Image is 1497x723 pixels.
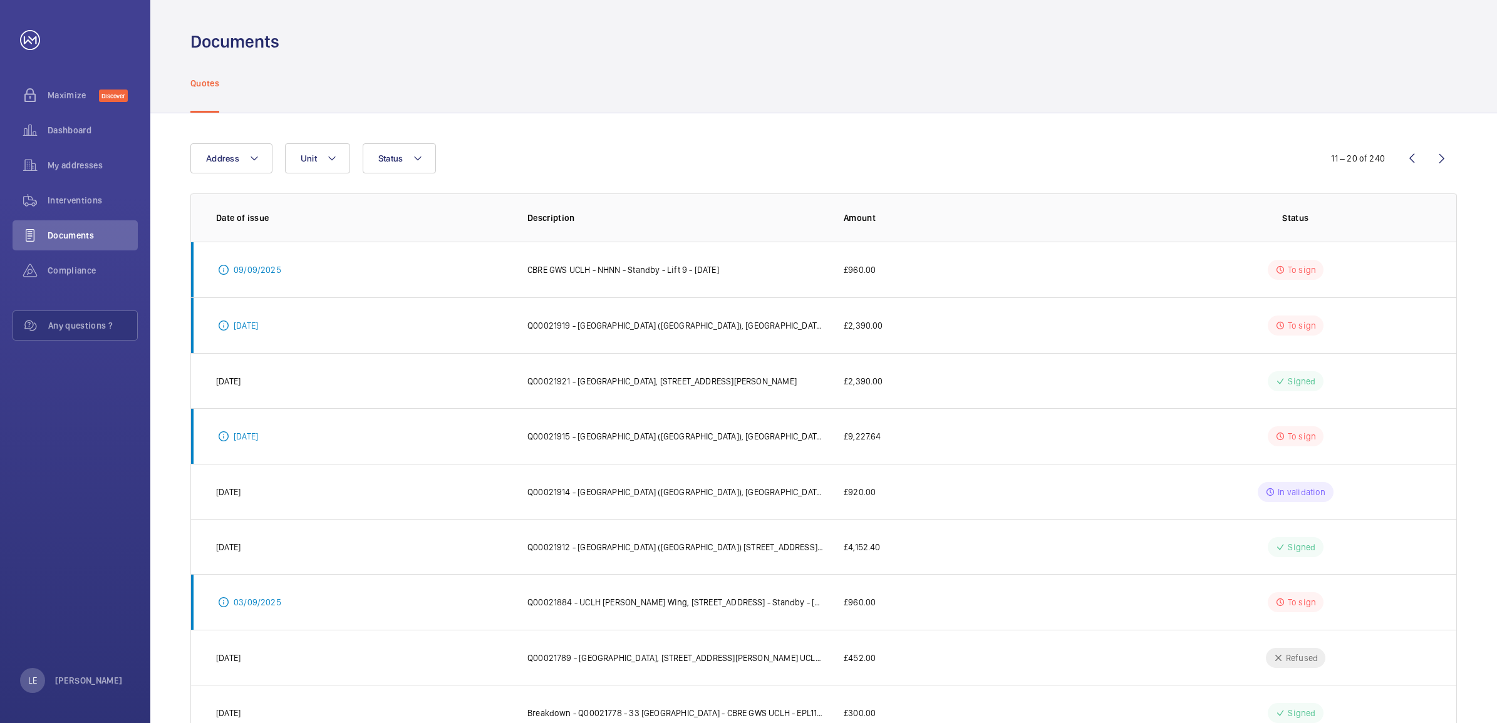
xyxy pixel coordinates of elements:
[28,674,37,687] p: LE
[1288,596,1316,608] p: To sign
[216,212,507,224] p: Date of issue
[527,486,824,498] p: Q00021914 - [GEOGRAPHIC_DATA] ([GEOGRAPHIC_DATA]), [GEOGRAPHIC_DATA], - CBRE GWS UCLH Noise on Pu...
[844,212,1140,224] p: Amount
[234,264,281,276] p: 09/09/2025
[190,143,272,173] button: Address
[844,707,876,719] p: £300.00
[55,674,123,687] p: [PERSON_NAME]
[48,89,99,101] span: Maximize
[216,707,241,719] p: [DATE]
[1286,652,1318,664] p: Refused
[48,124,138,136] span: Dashboard
[844,652,876,664] p: £452.00
[844,264,876,276] p: £960.00
[216,652,241,664] p: [DATE]
[378,153,403,163] span: Status
[1288,541,1315,553] p: Signed
[234,319,258,332] p: [DATE]
[844,596,876,608] p: £960.00
[190,30,279,53] h1: Documents
[1288,375,1315,387] p: Signed
[206,153,239,163] span: Address
[527,212,824,224] p: Description
[234,430,258,443] p: [DATE]
[527,375,797,387] p: Q00021921 - [GEOGRAPHIC_DATA], [STREET_ADDRESS][PERSON_NAME]
[844,375,883,387] p: £2,390.00
[48,159,138,172] span: My addresses
[216,375,241,387] p: [DATE]
[1288,319,1316,332] p: To sign
[48,264,138,277] span: Compliance
[301,153,317,163] span: Unit
[48,194,138,207] span: Interventions
[1160,212,1431,224] p: Status
[1288,264,1316,276] p: To sign
[234,596,281,608] p: 03/09/2025
[99,90,128,102] span: Discover
[1331,152,1385,165] div: 11 – 20 of 240
[1288,430,1316,443] p: To sign
[1288,707,1315,719] p: Signed
[527,430,824,443] p: Q00021915 - [GEOGRAPHIC_DATA] ([GEOGRAPHIC_DATA]), [GEOGRAPHIC_DATA], - CBRE GWS UCLH re rope
[48,319,137,332] span: Any questions ?
[216,486,241,498] p: [DATE]
[527,264,719,276] p: CBRE GWS UCLH - NHNN - Standby - Lift 9 - [DATE]
[527,319,824,332] p: Q00021919 - [GEOGRAPHIC_DATA] ([GEOGRAPHIC_DATA]), [GEOGRAPHIC_DATA], - CBRE GWS UCLH Brake pads
[527,596,824,608] p: Q00021884 - UCLH [PERSON_NAME] Wing, [STREET_ADDRESS] - Standby - [DATE]
[844,319,883,332] p: £2,390.00
[527,652,824,664] p: Q00021789 - [GEOGRAPHIC_DATA], [STREET_ADDRESS][PERSON_NAME] UCLH door contacts
[363,143,437,173] button: Status
[527,707,824,719] p: Breakdown - Q00021778 - 33 [GEOGRAPHIC_DATA] - CBRE GWS UCLH - EPL11 [DATE]
[844,430,881,443] p: £9,227.64
[216,541,241,553] p: [DATE]
[1278,486,1325,498] p: In validation
[527,541,824,553] p: Q00021912 - [GEOGRAPHIC_DATA] ([GEOGRAPHIC_DATA]) [STREET_ADDRESS] UCLH Drive replacement
[844,541,881,553] p: £4,152.40
[190,77,219,90] p: Quotes
[844,486,876,498] p: £920.00
[285,143,350,173] button: Unit
[48,229,138,242] span: Documents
